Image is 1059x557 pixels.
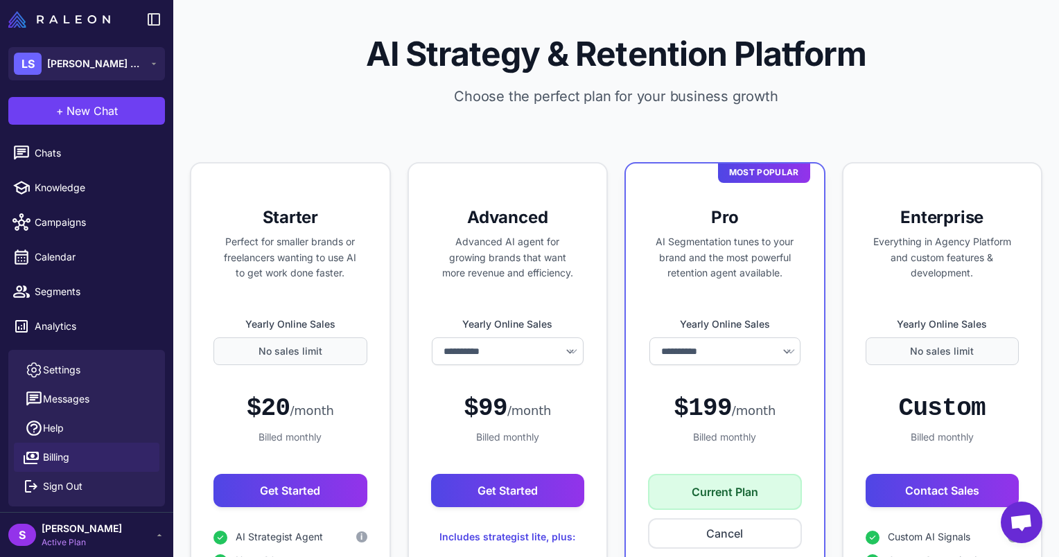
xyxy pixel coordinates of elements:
a: Integrations [6,346,168,375]
span: Segments [35,284,157,299]
button: Get Started [213,474,367,507]
div: $99 [464,393,551,424]
a: Campaigns [6,208,168,237]
span: Analytics [35,319,157,334]
a: Segments [6,277,168,306]
h1: AI Strategy & Retention Platform [195,33,1037,75]
div: Billed monthly [648,430,802,445]
div: Custom [899,393,986,424]
span: /month [507,403,551,418]
span: /month [732,403,776,418]
img: Raleon Logo [8,11,110,28]
h3: Enterprise [866,206,1019,229]
span: /month [290,403,333,418]
label: Yearly Online Sales [648,317,802,332]
button: Sign Out [14,472,159,501]
span: Messages [43,391,89,407]
span: + [56,103,64,119]
span: Chats [35,145,157,161]
span: [PERSON_NAME] Superfood [47,56,144,71]
div: $199 [674,393,776,424]
div: Billed monthly [213,430,367,445]
h3: Starter [213,206,367,229]
button: Contact Sales [866,474,1019,507]
p: Perfect for smaller brands or freelancers wanting to use AI to get work done faster. [213,234,367,281]
span: No sales limit [910,344,974,359]
span: Campaigns [35,215,157,230]
span: Billing [43,450,69,465]
span: Sign Out [43,479,82,494]
a: Chats [6,139,168,168]
p: AI Segmentation tunes to your brand and the most powerful retention agent available. [648,234,802,281]
span: Help [43,421,64,436]
div: LS [14,53,42,75]
span: Active Plan [42,536,122,549]
h3: Advanced [431,206,585,229]
a: Open chat [1001,502,1042,543]
div: Billed monthly [431,430,585,445]
span: [PERSON_NAME] [42,521,122,536]
h3: Pro [648,206,802,229]
span: Knowledge [35,180,157,195]
button: Cancel [648,518,802,549]
a: Calendar [6,242,168,272]
span: i [360,531,362,543]
div: Billed monthly [866,430,1019,445]
p: Advanced AI agent for growing brands that want more revenue and efficiency. [431,234,585,281]
a: Analytics [6,312,168,341]
div: $20 [247,393,334,424]
span: Settings [43,362,80,378]
span: Custom AI Signals [888,529,970,545]
span: New Chat [67,103,118,119]
button: Messages [14,384,159,414]
label: Yearly Online Sales [213,317,367,332]
label: Yearly Online Sales [431,317,585,332]
div: S [8,524,36,546]
button: Current Plan [648,474,802,510]
a: Help [14,414,159,443]
label: Yearly Online Sales [866,317,1019,332]
button: LS[PERSON_NAME] Superfood [8,47,165,80]
span: No sales limit [259,344,322,359]
a: Knowledge [6,173,168,202]
button: Get Started [431,474,585,507]
button: +New Chat [8,97,165,125]
div: Includes strategist lite, plus: [431,529,585,545]
div: Most Popular [718,162,810,183]
span: AI Strategist Agent [236,529,323,545]
p: Choose the perfect plan for your business growth [195,86,1037,107]
span: Calendar [35,249,157,265]
p: Everything in Agency Platform and custom features & development. [866,234,1019,281]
